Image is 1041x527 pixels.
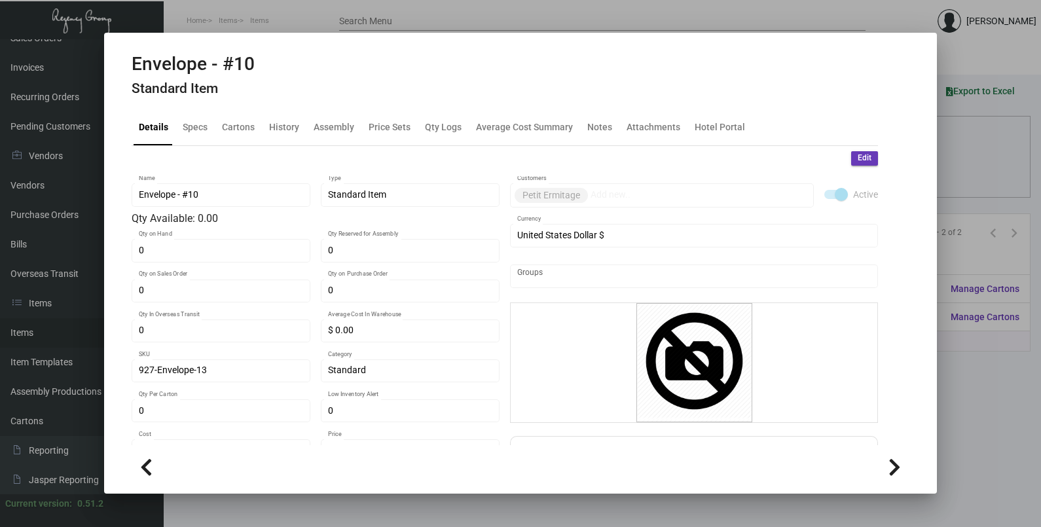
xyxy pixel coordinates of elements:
input: Add new.. [517,271,871,282]
div: Average Cost Summary [476,120,573,134]
div: Attachments [627,120,680,134]
div: Notes [587,120,612,134]
span: Active [853,187,878,202]
input: Add new.. [591,190,807,200]
div: History [269,120,299,134]
div: Qty Available: 0.00 [132,211,500,227]
div: Cartons [222,120,255,134]
h2: Envelope - #10 [132,53,255,75]
span: Edit [858,153,871,164]
button: Edit [851,151,878,166]
mat-chip: Petit Ermitage [515,188,588,203]
div: Assembly [314,120,354,134]
h4: Standard Item [132,81,255,97]
div: Specs [183,120,208,134]
div: Hotel Portal [695,120,745,134]
div: Qty Logs [425,120,462,134]
div: Details [139,120,168,134]
div: 0.51.2 [77,497,103,511]
div: Current version: [5,497,72,511]
div: Price Sets [369,120,411,134]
